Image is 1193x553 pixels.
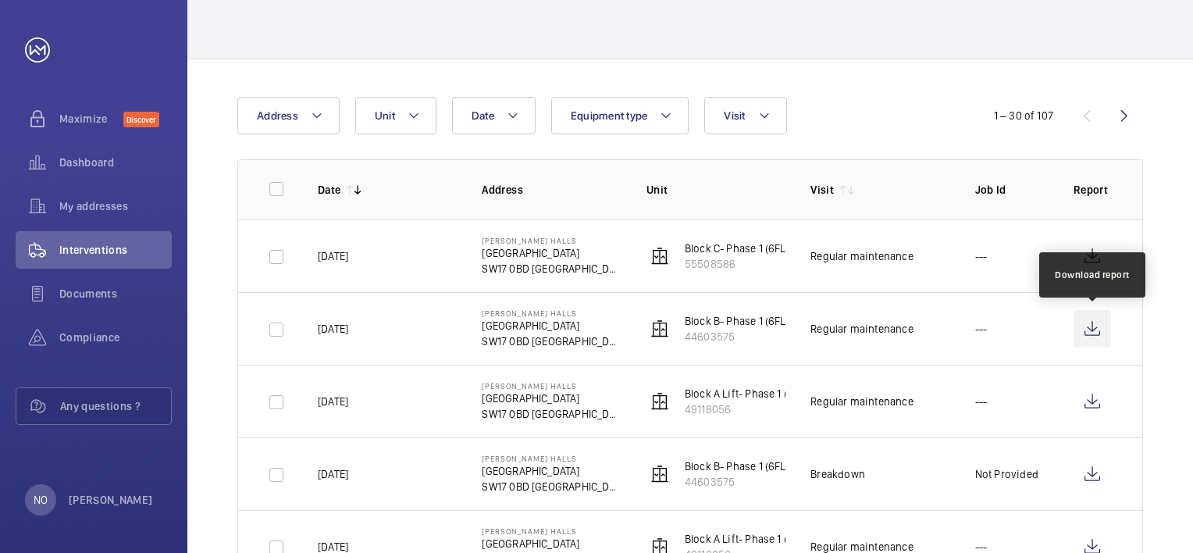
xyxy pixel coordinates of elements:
[482,526,621,536] p: [PERSON_NAME] Halls
[375,109,395,122] span: Unit
[650,247,669,266] img: elevator.svg
[59,242,172,258] span: Interventions
[482,236,621,245] p: [PERSON_NAME] Halls
[482,536,621,551] p: [GEOGRAPHIC_DATA]
[482,479,621,494] p: SW17 0BD [GEOGRAPHIC_DATA]
[571,109,648,122] span: Equipment type
[704,97,786,134] button: Visit
[482,245,621,261] p: [GEOGRAPHIC_DATA]
[482,318,621,334] p: [GEOGRAPHIC_DATA]
[34,492,48,508] p: NO
[60,398,171,414] span: Any questions ?
[975,248,988,264] p: ---
[650,465,669,483] img: elevator.svg
[59,111,123,127] span: Maximize
[482,182,621,198] p: Address
[685,401,808,417] p: 49118056
[318,182,340,198] p: Date
[482,381,621,391] p: [PERSON_NAME] Halls
[482,454,621,463] p: [PERSON_NAME] Halls
[482,406,621,422] p: SW17 0BD [GEOGRAPHIC_DATA]
[685,458,789,474] p: Block B- Phase 1 (6FL)
[810,321,913,337] div: Regular maintenance
[257,109,298,122] span: Address
[650,392,669,411] img: elevator.svg
[482,261,621,276] p: SW17 0BD [GEOGRAPHIC_DATA]
[69,492,153,508] p: [PERSON_NAME]
[810,182,834,198] p: Visit
[685,474,789,490] p: 44603575
[685,386,808,401] p: Block A Lift- Phase 1 (6FL)
[59,330,172,345] span: Compliance
[59,198,172,214] span: My addresses
[685,531,808,547] p: Block A Lift- Phase 1 (6FL)
[318,248,348,264] p: [DATE]
[1055,268,1130,282] div: Download report
[355,97,436,134] button: Unit
[482,334,621,349] p: SW17 0BD [GEOGRAPHIC_DATA]
[482,463,621,479] p: [GEOGRAPHIC_DATA]
[724,109,745,122] span: Visit
[975,182,1049,198] p: Job Id
[59,155,172,170] span: Dashboard
[318,394,348,409] p: [DATE]
[472,109,494,122] span: Date
[685,256,789,272] p: 55508586
[482,391,621,406] p: [GEOGRAPHIC_DATA]
[975,466,1038,482] p: Not Provided
[318,466,348,482] p: [DATE]
[975,394,988,409] p: ---
[646,182,785,198] p: Unit
[975,321,988,337] p: ---
[482,309,621,318] p: [PERSON_NAME] Halls
[685,313,789,329] p: Block B- Phase 1 (6FL)
[810,248,913,264] div: Regular maintenance
[452,97,536,134] button: Date
[810,394,913,409] div: Regular maintenance
[685,329,789,344] p: 44603575
[318,321,348,337] p: [DATE]
[237,97,340,134] button: Address
[551,97,689,134] button: Equipment type
[1074,182,1111,198] p: Report
[685,241,789,256] p: Block C- Phase 1 (6FL)
[123,112,159,127] span: Discover
[650,319,669,338] img: elevator.svg
[994,108,1053,123] div: 1 – 30 of 107
[810,466,865,482] div: Breakdown
[59,286,172,301] span: Documents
